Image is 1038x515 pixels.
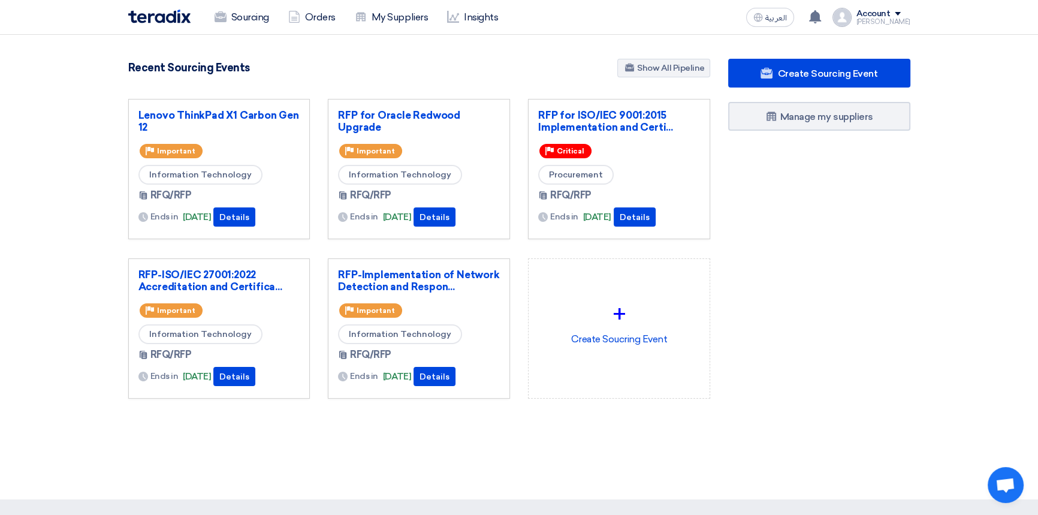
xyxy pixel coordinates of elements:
[350,188,391,203] span: RFQ/RFP
[150,188,192,203] span: RFQ/RFP
[157,147,195,155] span: Important
[213,367,255,386] button: Details
[150,348,192,362] span: RFQ/RFP
[550,188,592,203] span: RFQ/RFP
[383,370,411,384] span: [DATE]
[383,210,411,224] span: [DATE]
[614,207,656,227] button: Details
[617,59,710,77] a: Show All Pipeline
[183,370,211,384] span: [DATE]
[128,61,250,74] h4: Recent Sourcing Events
[338,109,500,133] a: RFP for Oracle Redwood Upgrade
[765,14,787,22] span: العربية
[538,296,700,332] div: +
[414,367,455,386] button: Details
[350,348,391,362] span: RFQ/RFP
[350,210,378,223] span: Ends in
[357,147,395,155] span: Important
[138,269,300,293] a: RFP-ISO/IEC 27001:2022 Accreditation and Certifica...
[205,4,279,31] a: Sourcing
[357,306,395,315] span: Important
[157,306,195,315] span: Important
[414,207,455,227] button: Details
[856,19,910,25] div: [PERSON_NAME]
[183,210,211,224] span: [DATE]
[538,165,614,185] span: Procurement
[338,165,462,185] span: Information Technology
[550,210,578,223] span: Ends in
[138,109,300,133] a: Lenovo ThinkPad X1 Carbon Gen 12
[538,269,700,374] div: Create Soucring Event
[557,147,584,155] span: Critical
[213,207,255,227] button: Details
[138,324,262,344] span: Information Technology
[583,210,611,224] span: [DATE]
[150,210,179,223] span: Ends in
[279,4,345,31] a: Orders
[338,269,500,293] a: RFP-Implementation of Network Detection and Respon...
[350,370,378,383] span: Ends in
[777,68,877,79] span: Create Sourcing Event
[345,4,437,31] a: My Suppliers
[437,4,508,31] a: Insights
[728,102,910,131] a: Manage my suppliers
[138,165,262,185] span: Information Technology
[538,109,700,133] a: RFP for ISO/IEC 9001:2015 Implementation and Certi...
[988,467,1024,503] a: Open chat
[856,9,891,19] div: Account
[338,324,462,344] span: Information Technology
[150,370,179,383] span: Ends in
[746,8,794,27] button: العربية
[832,8,852,27] img: profile_test.png
[128,10,191,23] img: Teradix logo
